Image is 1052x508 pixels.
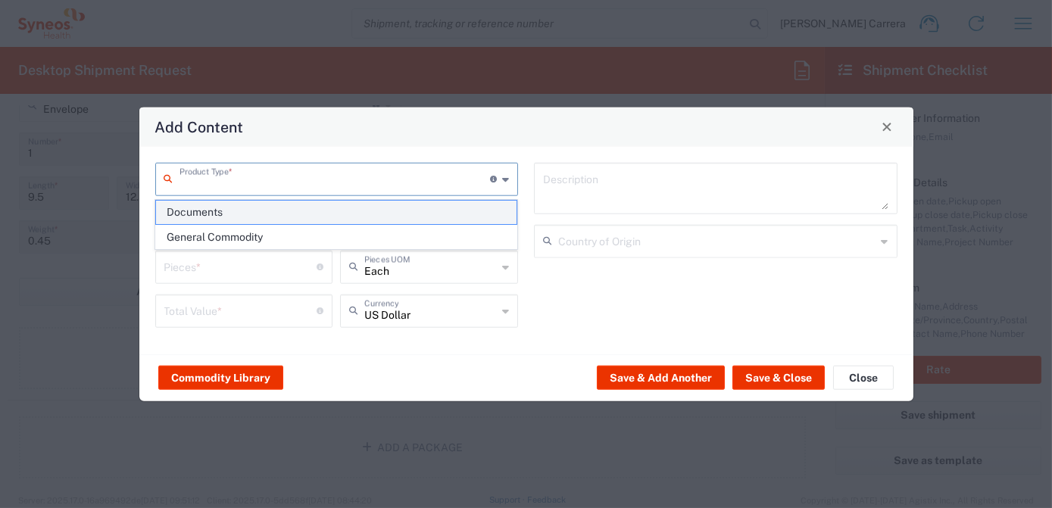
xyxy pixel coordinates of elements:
[158,366,283,390] button: Commodity Library
[156,226,517,249] span: General Commodity
[732,366,825,390] button: Save & Close
[833,366,894,390] button: Close
[876,116,897,137] button: Close
[156,201,517,224] span: Documents
[155,116,243,138] h4: Add Content
[597,366,725,390] button: Save & Add Another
